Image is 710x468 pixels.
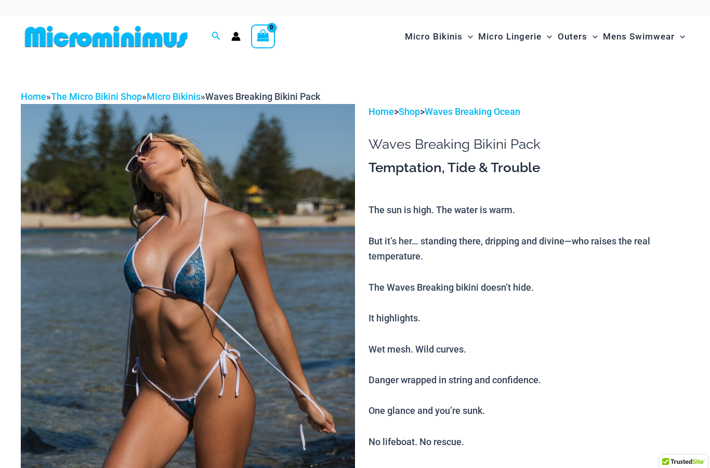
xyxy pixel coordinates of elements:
a: Shop [399,106,420,117]
span: » » » [21,91,320,102]
a: OutersMenu ToggleMenu Toggle [555,21,600,53]
span: Menu Toggle [675,23,685,50]
h3: Temptation, Tide & Trouble [369,159,689,177]
a: The Micro Bikini Shop [51,91,142,102]
span: Waves Breaking Bikini Pack [205,91,320,102]
a: Waves Breaking Ocean [425,106,520,117]
a: Home [369,106,394,117]
span: Menu Toggle [542,23,552,50]
a: Micro LingerieMenu ToggleMenu Toggle [476,21,555,53]
a: Micro BikinisMenu ToggleMenu Toggle [402,21,476,53]
span: Mens Swimwear [603,23,675,50]
h1: Waves Breaking Bikini Pack [369,136,689,152]
img: MM SHOP LOGO FLAT [21,25,192,48]
a: Mens SwimwearMenu ToggleMenu Toggle [600,21,688,53]
nav: Site Navigation [401,19,689,54]
span: Micro Lingerie [478,23,542,50]
p: > > [369,104,689,120]
a: View Shopping Cart, empty [251,24,275,48]
span: Outers [558,23,587,50]
span: Menu Toggle [463,23,473,50]
a: Account icon link [231,32,241,41]
a: Home [21,91,46,102]
a: Search icon link [212,30,221,43]
span: Menu Toggle [587,23,598,50]
span: Micro Bikinis [405,23,463,50]
a: Micro Bikinis [147,91,201,102]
